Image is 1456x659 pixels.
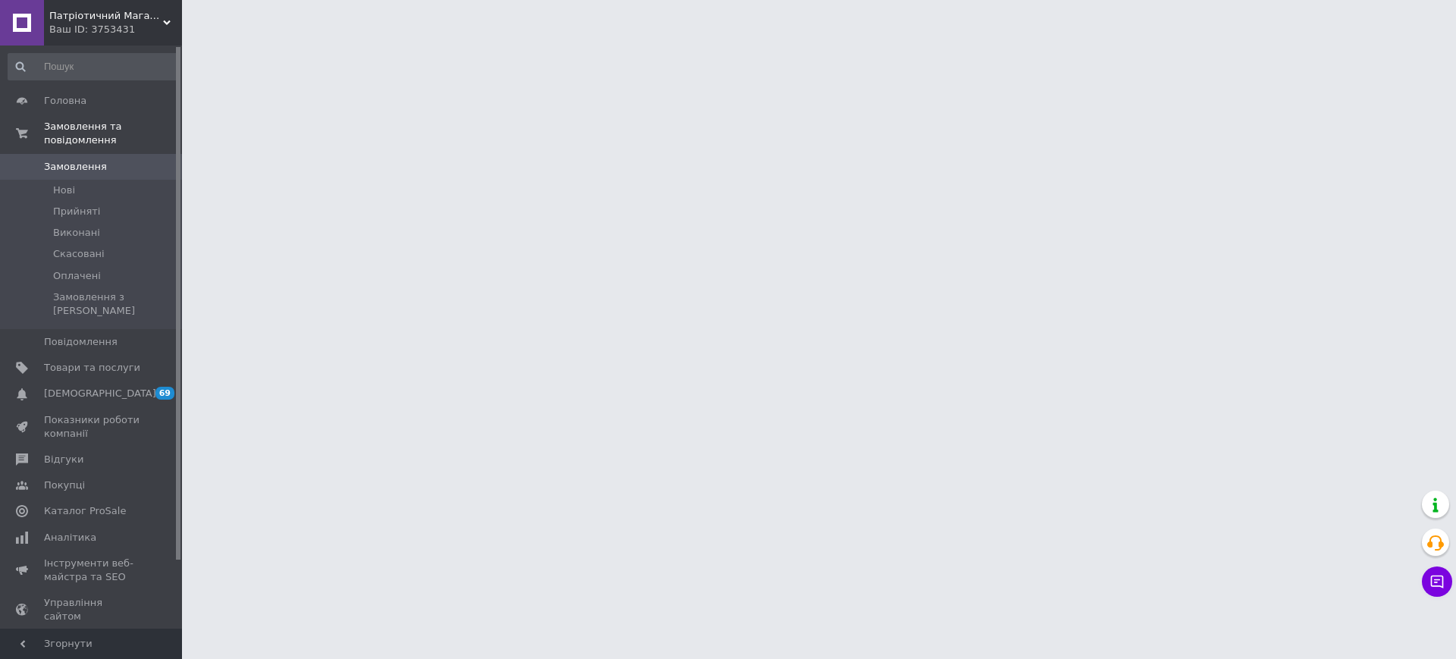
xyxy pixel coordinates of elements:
span: Аналітика [44,531,96,544]
span: Відгуки [44,453,83,466]
span: Покупці [44,479,85,492]
span: Прийняті [53,205,100,218]
span: Патріотичний Магазин [49,9,163,23]
span: Замовлення [44,160,107,174]
span: Показники роботи компанії [44,413,140,441]
span: Оплачені [53,269,101,283]
span: Інструменти веб-майстра та SEO [44,557,140,584]
span: Повідомлення [44,335,118,349]
span: Головна [44,94,86,108]
span: Замовлення та повідомлення [44,120,182,147]
span: Виконані [53,226,100,240]
span: Нові [53,184,75,197]
input: Пошук [8,53,179,80]
div: Ваш ID: 3753431 [49,23,182,36]
span: Товари та послуги [44,361,140,375]
span: Скасовані [53,247,105,261]
span: Управління сайтом [44,596,140,623]
span: [DEMOGRAPHIC_DATA] [44,387,156,400]
button: Чат з покупцем [1422,566,1452,597]
span: 69 [155,387,174,400]
span: Каталог ProSale [44,504,126,518]
span: Замовлення з [PERSON_NAME] [53,290,177,318]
